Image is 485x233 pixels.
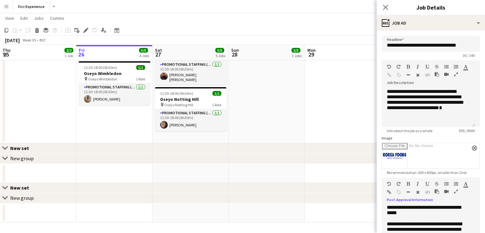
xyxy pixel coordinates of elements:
button: Strikethrough [435,64,439,69]
span: 29 [306,51,316,58]
button: Strikethrough [435,181,439,186]
div: New group [10,195,34,201]
app-job-card: 11:30-18:00 (6h30m)1/1Oseyo Notting Hill Oseyo Notting Hill1 RolePromotional Staffing (Brand Amba... [155,87,226,131]
div: 5 Jobs [216,53,225,58]
span: Oseyo Wimbledon [88,77,117,81]
a: View [3,14,17,22]
span: 28 [230,51,239,58]
div: New set [10,184,34,191]
a: Edit [18,14,30,22]
h3: Oseyo Wimbledon [79,71,150,76]
app-job-card: 11:30-18:00 (6h30m)1/1Oseyo Birmingham Oseyo Birmingham1 RolePromotional Staffing (Brand Ambassad... [155,39,226,85]
span: Comms [50,15,64,21]
span: 11:30-18:00 (6h30m) [160,91,193,96]
span: 695 / 8000 [454,128,480,133]
span: 1/1 [136,65,145,70]
button: Insert video [444,72,449,77]
span: 27 [154,51,162,58]
button: Redo [396,181,401,186]
a: Jobs [32,14,46,22]
div: 3 Jobs [292,53,302,58]
app-job-card: In progress11:30-18:00 (6h30m)1/1Oseyo Wimbledon Oseyo Wimbledon1 RolePromotional Staffing (Brand... [79,56,150,105]
span: View [5,15,14,21]
button: Underline [425,64,430,69]
button: Fullscreen [454,189,458,194]
span: Oseyo Notting Hill [164,102,193,107]
button: Paste as plain text [435,189,439,194]
span: 5/5 [215,48,224,53]
button: Undo [387,64,391,69]
h3: Oseyo Notting Hill [155,96,226,102]
span: Sun [231,47,239,53]
span: 1 Role [136,77,145,81]
button: Horizontal Line [406,72,410,78]
button: Fizz Experience [13,0,50,13]
button: Paste as plain text [435,72,439,77]
span: Sat [155,47,162,53]
button: Bold [406,64,410,69]
button: Ordered List [454,64,458,69]
app-card-role: Promotional Staffing (Brand Ambassadors)1/111:30-18:00 (6h30m)[PERSON_NAME] [155,109,226,131]
button: HTML Code [425,72,430,78]
button: Bold [406,181,410,186]
button: Fullscreen [454,72,458,77]
div: New set [10,145,34,151]
button: Insert Link [387,190,391,195]
h3: Job Details [377,3,485,11]
div: New group [10,155,34,162]
span: Mon [307,47,316,53]
button: Insert video [444,189,449,194]
button: Italic [415,181,420,186]
div: BST [40,38,46,42]
button: Unordered List [444,64,449,69]
button: Italic [415,64,420,69]
button: Unordered List [444,181,449,186]
span: 1 Role [212,102,221,107]
div: 1 Job [65,53,73,58]
a: Comms [48,14,67,22]
span: Edit [20,15,28,21]
span: 2/2 [64,48,73,53]
div: 4 Jobs [139,53,149,58]
span: 25 [2,51,11,58]
span: Week 39 [21,38,37,42]
span: 3/3 [291,48,300,53]
button: Horizontal Line [406,190,410,195]
app-card-role: Promotional Staffing (Brand Ambassadors)1/111:30-18:00 (6h30m)[PERSON_NAME] [79,84,150,105]
span: 11:30-18:00 (6h30m) [84,65,117,70]
button: Clear Formatting [415,72,420,78]
button: Ordered List [454,181,458,186]
app-card-role: Promotional Staffing (Brand Ambassadors)1/111:30-18:00 (6h30m)[PERSON_NAME] [PERSON_NAME] [155,61,226,85]
span: Jobs [34,15,44,21]
button: Text Color [463,181,468,186]
button: Undo [387,181,391,186]
span: Thu [3,47,11,53]
button: Clear Formatting [415,190,420,195]
button: HTML Code [425,190,430,195]
span: 36 / 140 [458,53,480,58]
div: [DATE] [5,37,20,43]
button: Underline [425,181,430,186]
span: Info about the job as a whole [382,128,437,133]
span: Recommendation: 600 x 400px, smaller than 2mb [382,170,472,175]
button: Redo [396,64,401,69]
button: Text Color [463,64,468,69]
span: Fri [79,47,85,53]
div: Job Ad [377,15,485,31]
span: 1/1 [212,91,221,96]
span: 5/5 [139,48,148,53]
span: 26 [78,51,85,58]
